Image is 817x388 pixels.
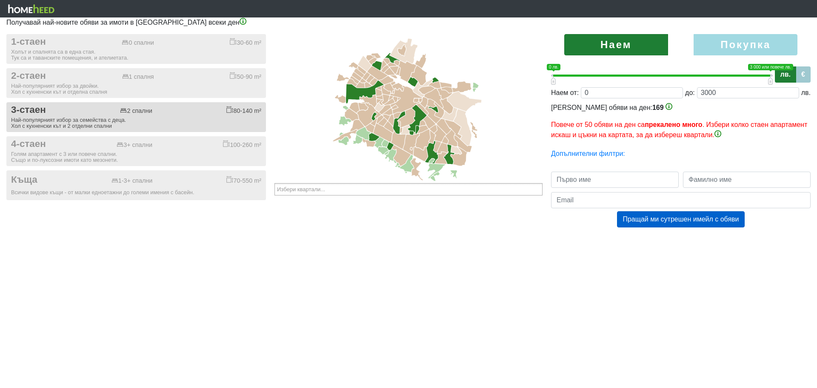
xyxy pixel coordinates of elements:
button: 4-стаен 3+ спални 100-260 m² Голям апартамент с 3 или повече спални.Също и по-луксозни имоти като... [6,136,266,166]
label: Покупка [694,34,797,55]
button: Пращай ми сутрешен имейл с обяви [617,211,744,227]
button: 2-стаен 1 спалня 50-90 m² Най-популярният избор за двойки.Хол с кухненски кът и отделна спалня [6,68,266,98]
a: Допълнителни филтри: [551,150,625,157]
div: до: [685,88,695,98]
label: € [796,66,811,83]
div: [PERSON_NAME] обяви на ден: [551,103,811,140]
span: 3-стаен [11,104,46,116]
b: прекалено много [645,121,702,128]
div: 2 спални [120,107,152,115]
div: 100-260 m² [223,140,261,149]
div: 1-3+ спални [111,177,153,184]
span: 4-стаен [11,138,46,150]
span: 3 000 или повече лв. [748,64,793,70]
span: 2-стаен [11,70,46,82]
span: 0 лв. [547,64,560,70]
div: Най-популярният избор за двойки. Хол с кухненски кът и отделна спалня [11,83,261,95]
p: Получавай най-новите обяви за имоти в [GEOGRAPHIC_DATA] всеки ден [6,17,811,28]
img: info-3.png [714,130,721,137]
div: лв. [801,88,811,98]
input: Фамилно име [683,172,811,188]
div: 1 спалня [122,73,154,80]
div: Холът и спалнята са в една стая. Тук са и таванските помещения, и ателиетата. [11,49,261,61]
div: Голям апартамент с 3 или повече спални. Също и по-луксозни имоти като мезонети. [11,151,261,163]
label: Наем [564,34,668,55]
div: Всички видове къщи - от малки едноетажни до големи имения с басейн. [11,190,261,195]
label: лв. [775,66,796,83]
div: 50-90 m² [230,72,261,80]
img: info-3.png [666,103,672,110]
button: 3-стаен 2 спални 80-140 m² Най-популярният избор за семейства с деца.Хол с кухненски кът и 2 отде... [6,102,266,132]
input: Първо име [551,172,679,188]
div: 3+ спални [117,141,152,149]
div: 30-60 m² [230,38,261,46]
div: 70-550 m² [226,176,261,184]
img: info-3.png [240,18,246,25]
input: Email [551,192,811,208]
span: 1-стаен [11,36,46,48]
p: Повече от 50 обяви на ден са . Избери колко стаен апартамент искаш и цъкни на картата, за да избе... [551,120,811,140]
div: Най-популярният избор за семейства с деца. Хол с кухненски кът и 2 отделни спални [11,117,261,129]
button: Къща 1-3+ спални 70-550 m² Всички видове къщи - от малки едноетажни до големи имения с басейн. [6,170,266,200]
button: 1-стаен 0 спални 30-60 m² Холът и спалнята са в една стая.Тук са и таванските помещения, и ателие... [6,34,266,64]
span: 169 [652,104,664,111]
div: 0 спални [122,39,154,46]
span: Къща [11,174,37,186]
div: 80-140 m² [226,106,261,115]
div: Наем от: [551,88,579,98]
